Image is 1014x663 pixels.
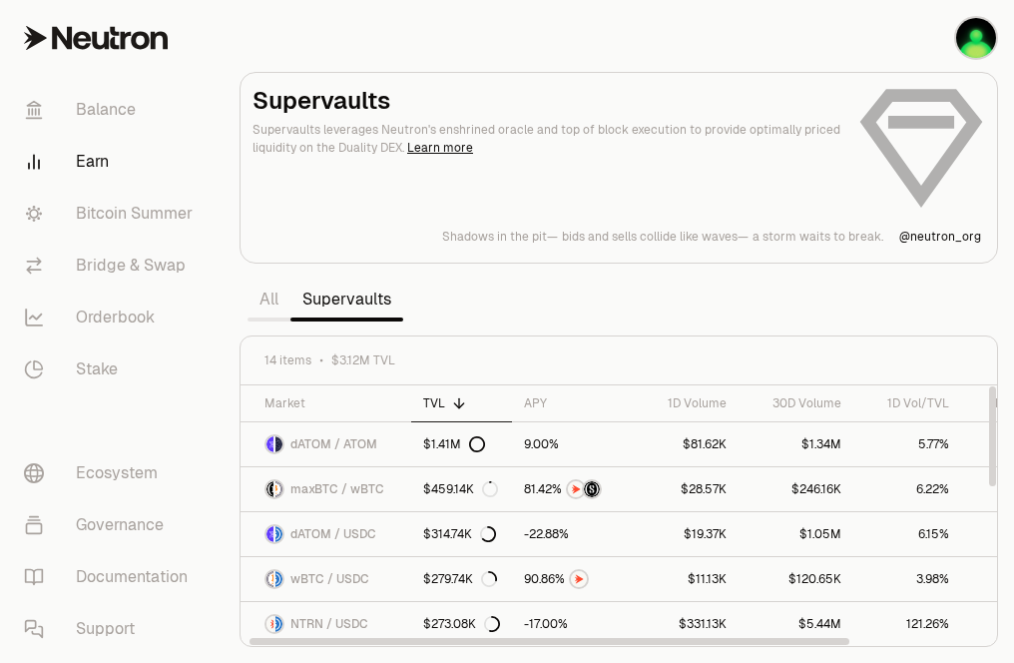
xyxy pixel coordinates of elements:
a: $1.05M [739,512,853,556]
a: 121.26% [853,602,961,646]
a: Learn more [407,140,473,156]
a: $19.37K [634,512,739,556]
div: $1.41M [423,436,485,452]
img: dATOM Logo [266,436,273,452]
a: $331.13K [634,602,739,646]
a: Bridge & Swap [8,240,216,292]
a: NTRN [512,557,634,601]
div: $314.74K [423,526,496,542]
a: $1.34M [739,422,853,466]
a: Supervaults [290,280,403,320]
img: NTRN Logo [266,616,273,632]
p: Supervaults leverages Neutron's enshrined oracle and top of block execution to provide optimally ... [253,121,841,157]
p: a storm waits to break. [753,229,883,245]
img: maxBTC Logo [266,481,273,497]
div: Market [264,395,399,411]
button: NTRNStructured Points [524,479,622,499]
a: $11.13K [634,557,739,601]
img: USDC Logo [275,616,282,632]
img: USDC Logo [275,526,282,542]
a: $5.44M [739,602,853,646]
a: maxBTC LogowBTC LogomaxBTC / wBTC [241,467,411,511]
span: maxBTC / wBTC [290,481,384,497]
div: 1D Vol/TVL [865,395,949,411]
a: Ecosystem [8,447,216,499]
a: @neutron_org [899,229,981,245]
div: 30D Volume [751,395,841,411]
a: $279.74K [411,557,512,601]
a: $246.16K [739,467,853,511]
a: $120.65K [739,557,853,601]
a: 3.98% [853,557,961,601]
button: NTRN [524,569,622,589]
a: NTRN LogoUSDC LogoNTRN / USDC [241,602,411,646]
a: $1.41M [411,422,512,466]
span: NTRN / USDC [290,616,368,632]
img: wBTC Logo [266,571,273,587]
img: NTRN [568,481,584,497]
h2: Supervaults [253,85,841,117]
a: All [248,280,290,320]
img: dATOM Logo [266,526,273,542]
p: @ neutron_org [899,229,981,245]
a: 6.22% [853,467,961,511]
div: $273.08K [423,616,500,632]
img: USDC Logo [275,571,282,587]
span: $3.12M TVL [331,352,395,368]
a: Governance [8,499,216,551]
span: 14 items [264,352,311,368]
p: bids and sells collide like waves— [562,229,749,245]
a: $81.62K [634,422,739,466]
div: APY [524,395,622,411]
a: $314.74K [411,512,512,556]
a: NTRNStructured Points [512,467,634,511]
a: $459.14K [411,467,512,511]
a: dATOM LogoATOM LogodATOM / ATOM [241,422,411,466]
img: Axelar1 [956,18,996,58]
span: wBTC / USDC [290,571,369,587]
a: Earn [8,136,216,188]
a: 5.77% [853,422,961,466]
img: NTRN [571,571,587,587]
a: wBTC LogoUSDC LogowBTC / USDC [241,557,411,601]
a: 6.15% [853,512,961,556]
p: Shadows in the pit— [442,229,558,245]
a: Shadows in the pit—bids and sells collide like waves—a storm waits to break. [442,229,883,245]
img: ATOM Logo [275,436,282,452]
a: $273.08K [411,602,512,646]
div: 1D Volume [646,395,727,411]
div: $279.74K [423,571,497,587]
a: Orderbook [8,292,216,343]
a: $28.57K [634,467,739,511]
a: Balance [8,84,216,136]
img: wBTC Logo [275,481,282,497]
img: Structured Points [584,481,600,497]
a: dATOM LogoUSDC LogodATOM / USDC [241,512,411,556]
div: $459.14K [423,481,498,497]
a: Bitcoin Summer [8,188,216,240]
a: Stake [8,343,216,395]
a: Documentation [8,551,216,603]
span: dATOM / ATOM [290,436,377,452]
a: Support [8,603,216,655]
span: dATOM / USDC [290,526,376,542]
div: TVL [423,395,500,411]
